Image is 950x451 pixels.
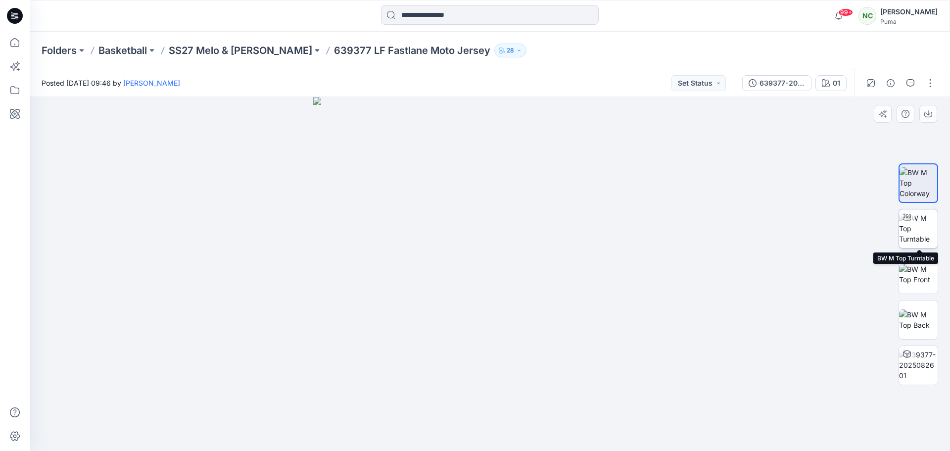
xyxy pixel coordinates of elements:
span: 99+ [838,8,853,16]
p: 639377 LF Fastlane Moto Jersey [334,44,490,57]
p: 28 [507,45,514,56]
button: 639377-20250826 [742,75,811,91]
a: Basketball [98,44,147,57]
a: [PERSON_NAME] [123,79,180,87]
img: BW M Top Colorway [900,167,937,199]
div: 01 [833,78,840,89]
img: BW M Top Turntable [899,213,938,244]
div: 639377-20250826 [760,78,805,89]
img: BW M Top Back [899,309,938,330]
img: eyJhbGciOiJIUzI1NiIsImtpZCI6IjAiLCJzbHQiOiJzZXMiLCJ0eXAiOiJKV1QifQ.eyJkYXRhIjp7InR5cGUiOiJzdG9yYW... [313,97,667,451]
button: Details [883,75,899,91]
span: Posted [DATE] 09:46 by [42,78,180,88]
button: 28 [494,44,526,57]
a: Folders [42,44,77,57]
img: 639377-20250826 01 [899,350,938,381]
img: BW M Top Front [899,264,938,285]
button: 01 [815,75,847,91]
div: [PERSON_NAME] [880,6,938,18]
div: NC [858,7,876,25]
a: SS27 Melo & [PERSON_NAME] [169,44,312,57]
div: Puma [880,18,938,25]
